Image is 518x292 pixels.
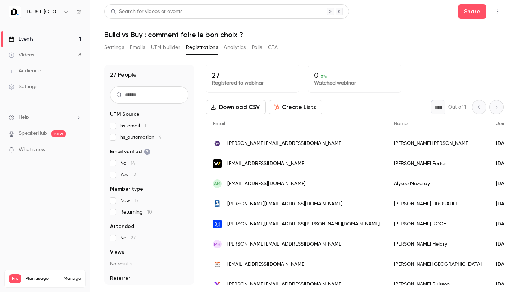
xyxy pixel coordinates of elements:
button: Settings [104,42,124,53]
span: Attended [110,223,134,230]
span: Views [110,249,124,256]
span: UTM Source [110,111,140,118]
span: [EMAIL_ADDRESS][DOMAIN_NAME] [227,261,305,268]
div: [PERSON_NAME] ROCHE [387,214,489,234]
button: Analytics [224,42,246,53]
button: Polls [252,42,262,53]
span: New [120,197,139,204]
p: 27 [212,71,293,79]
h6: DJUST [GEOGRAPHIC_DATA] [27,8,60,15]
span: 10 [147,210,152,215]
a: SpeakerHub [19,130,47,137]
span: Plan usage [26,276,59,282]
div: [PERSON_NAME] Portes [387,154,489,174]
div: [PERSON_NAME] Helary [387,234,489,254]
p: Watched webinar [314,79,395,87]
button: Share [458,4,486,19]
p: Out of 1 [448,104,466,111]
p: Registered to webinar [212,79,293,87]
span: [PERSON_NAME][EMAIL_ADDRESS][PERSON_NAME][DOMAIN_NAME] [227,220,380,228]
span: 0 % [321,74,327,79]
div: Videos [9,51,34,59]
iframe: Noticeable Trigger [73,147,81,153]
div: Events [9,36,33,43]
span: [PERSON_NAME][EMAIL_ADDRESS][DOMAIN_NAME] [227,140,342,147]
div: [PERSON_NAME] DROUAULT [387,194,489,214]
span: No [120,234,136,242]
span: [EMAIL_ADDRESS][DOMAIN_NAME] [227,180,305,188]
p: No results [110,260,188,268]
span: hs_automation [120,134,162,141]
div: Search for videos or events [110,8,182,15]
span: 11 [144,123,148,128]
span: What's new [19,146,46,154]
span: Help [19,114,29,121]
h1: 27 People [110,70,137,79]
li: help-dropdown-opener [9,114,81,121]
button: Emails [130,42,145,53]
span: Email [213,121,225,126]
img: socoda.com [213,200,222,208]
span: 17 [135,198,139,203]
span: new [51,130,66,137]
img: inovexus.com [213,280,222,289]
div: Settings [9,83,37,90]
span: [EMAIL_ADDRESS][DOMAIN_NAME] [227,160,305,168]
img: algolia.com [213,220,222,228]
span: hs_email [120,122,148,129]
h1: Build vs Buy : comment faire le bon choix ? [104,30,504,39]
span: MH [214,241,221,247]
button: Registrations [186,42,218,53]
span: [PERSON_NAME][EMAIL_ADDRESS][DOMAIN_NAME] [227,281,342,288]
img: t-a-o.com [213,260,222,269]
span: Member type [110,186,143,193]
div: Alysée Mézeray [387,174,489,194]
button: Download CSV [206,100,266,114]
span: 27 [131,236,136,241]
span: No [120,160,135,167]
span: [PERSON_NAME][EMAIL_ADDRESS][DOMAIN_NAME] [227,200,342,208]
span: [PERSON_NAME][EMAIL_ADDRESS][DOMAIN_NAME] [227,241,342,248]
span: Pro [9,274,21,283]
span: 4 [159,135,162,140]
span: 14 [131,161,135,166]
button: CTA [268,42,278,53]
button: Create Lists [269,100,322,114]
img: webqam.fr [213,159,222,168]
a: Manage [64,276,81,282]
span: Yes [120,171,136,178]
span: Referrer [110,275,130,282]
img: DJUST France [9,6,21,18]
img: wavestone.com [213,139,222,148]
span: 13 [132,172,136,177]
div: [PERSON_NAME] [GEOGRAPHIC_DATA] [387,254,489,274]
span: Returning [120,209,152,216]
div: [PERSON_NAME] [PERSON_NAME] [387,133,489,154]
div: Audience [9,67,41,74]
span: Email verified [110,148,150,155]
p: 0 [314,71,395,79]
span: Name [394,121,408,126]
button: UTM builder [151,42,180,53]
span: AM [214,181,221,187]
